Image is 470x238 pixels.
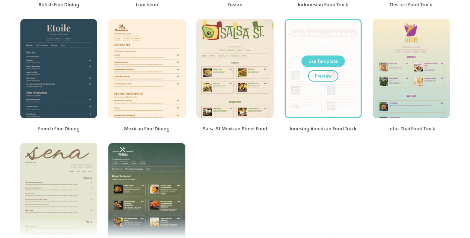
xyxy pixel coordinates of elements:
[20,19,97,155] img: Thumbnail-Long-Card.jpg
[315,72,332,80] div: Preview
[301,55,345,67] button: Use Template
[373,19,450,155] img: Thumbnail-Long-Card.jpg
[308,57,338,65] div: Use Template
[284,1,362,8] div: Indonesian Food Truck
[108,1,185,8] div: Luncheon
[20,1,97,8] div: British Fine Dining
[196,125,274,132] div: Salsa St Mexican Street Food
[373,125,450,132] div: Lotus Thai Food Truck
[284,125,362,132] div: Jonesing American Food Truck
[197,19,273,155] img: Thumbnail-Long-Card.jpg
[308,70,338,82] button: Preview
[108,19,185,155] img: Thumbnail-Long-Card.jpg
[108,125,185,132] div: Mexican Fine Dining
[20,125,97,132] div: French Fine Dining
[373,1,450,8] div: Dessert Food Truck
[196,1,274,8] div: Fusion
